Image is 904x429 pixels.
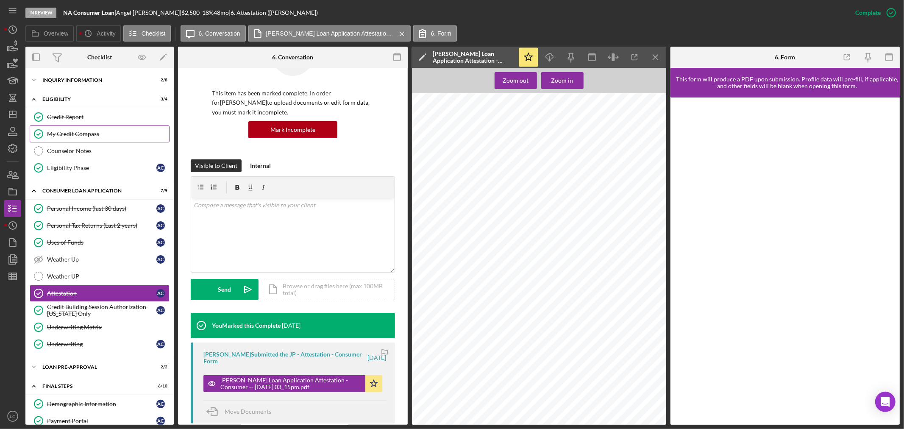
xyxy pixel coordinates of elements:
[847,4,900,21] button: Complete
[42,78,146,83] div: Inquiry Information
[199,30,240,37] label: 6. Conversation
[123,25,171,42] button: Checklist
[30,396,170,412] a: Demographic InformationAC
[191,159,242,172] button: Visible to Client
[246,159,275,172] button: Internal
[446,146,487,150] span: [PERSON_NAME]
[679,106,893,416] iframe: Lenderfit form
[203,351,367,365] div: [PERSON_NAME] Submitted the JP - Attestation - Consumer Form
[76,25,121,42] button: Activity
[368,354,387,361] time: 2025-09-08 19:15
[212,89,374,117] p: This item has been marked complete. In order for [PERSON_NAME] to upload documents or edit form d...
[47,341,156,348] div: Underwriting
[156,204,165,213] div: A C
[433,50,514,64] div: [PERSON_NAME] Loan Application Attestation - Consumer -- [DATE] 03_15pm.pdf
[218,279,231,300] div: Send
[152,384,167,389] div: 6 / 10
[30,217,170,234] a: Personal Tax Returns (Last 2 years)AC
[181,25,246,42] button: 6. Conversation
[195,159,237,172] div: Visible to Client
[152,365,167,370] div: 2 / 2
[30,159,170,176] a: Eligibility PhaseAC
[248,25,411,42] button: [PERSON_NAME] Loan Application Attestation - Consumer -- [DATE] 03_15pm.pdf
[156,255,165,264] div: A C
[430,206,467,210] span: [TECHNICAL_ID]
[47,205,156,212] div: Personal Income (last 30 days)
[551,72,573,89] div: Zoom in
[430,128,656,133] span: I, [PERSON_NAME], confirm that all information and documentation submitted with this loan applica...
[30,268,170,285] a: Weather UP
[413,25,457,42] button: 6. Form
[47,304,156,317] div: Credit Building Session Authorization- [US_STATE] Only
[30,251,170,268] a: Weather UpAC
[4,408,21,425] button: LG
[282,322,300,329] time: 2025-09-08 21:18
[30,234,170,251] a: Uses of FundsAC
[214,9,229,16] div: 48 mo
[30,336,170,353] a: UnderwritingAC
[25,25,74,42] button: Overview
[47,164,156,171] div: Eligibility Phase
[875,392,896,412] div: Open Intercom Messenger
[47,239,156,246] div: Uses of Funds
[156,400,165,408] div: A C
[430,134,474,139] span: is true and accurate.
[225,408,271,415] span: Move Documents
[42,97,146,102] div: Eligibility
[675,76,900,89] div: This form will produce a PDF upon submission. Profile data will pre-fill, if applicable, and othe...
[47,418,156,424] div: Payment Portal
[42,188,146,193] div: Consumer Loan Application
[181,9,200,16] span: $2,500
[220,377,361,390] div: [PERSON_NAME] Loan Application Attestation - Consumer -- [DATE] 03_15pm.pdf
[156,289,165,298] div: A C
[431,30,451,37] label: 6. Form
[272,54,313,61] div: 6. Conversation
[430,146,445,150] span: Name:
[30,142,170,159] a: Counselor Notes
[10,414,16,419] text: LG
[42,384,146,389] div: FINAL STEPS
[30,109,170,125] a: Credit Report
[116,9,181,16] div: Angel [PERSON_NAME] |
[203,375,382,392] button: [PERSON_NAME] Loan Application Attestation - Consumer -- [DATE] 03_15pm.pdf
[47,222,156,229] div: Personal Tax Returns (Last 2 years)
[47,256,156,263] div: Weather Up
[156,238,165,247] div: A C
[203,401,280,422] button: Move Documents
[142,30,166,37] label: Checklist
[63,9,116,16] div: |
[30,302,170,319] a: Credit Building Session Authorization- [US_STATE] OnlyAC
[855,4,881,21] div: Complete
[495,72,537,89] button: Zoom out
[30,200,170,217] a: Personal Income (last 30 days)AC
[503,72,528,89] div: Zoom out
[229,9,318,16] div: | 6. Attestation ([PERSON_NAME])
[47,290,156,297] div: Attestation
[47,148,169,154] div: Counselor Notes
[156,221,165,230] div: A C
[775,54,795,61] div: 6. Form
[212,322,281,329] div: You Marked this Complete
[25,8,56,18] div: In Review
[63,9,114,16] b: NA Consumer Loan
[541,72,584,89] button: Zoom in
[430,111,560,117] span: [PERSON_NAME] Loan Application Attestation
[156,164,165,172] div: A C
[47,131,169,137] div: My Credit Compass
[152,188,167,193] div: 7 / 9
[643,414,653,418] span: 1 of 1
[30,125,170,142] a: My Credit Compass
[250,159,271,172] div: Internal
[47,401,156,407] div: Demographic Information
[30,319,170,336] a: Underwriting Matrix
[47,114,169,120] div: Credit Report
[44,30,68,37] label: Overview
[191,279,259,300] button: Send
[42,365,146,370] div: Loan Pre-Approval
[47,273,169,280] div: Weather UP
[30,285,170,302] a: AttestationAC
[430,194,464,199] span: [DATE] 3:15 PM
[152,97,167,102] div: 3 / 4
[156,306,165,315] div: A C
[156,417,165,425] div: A C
